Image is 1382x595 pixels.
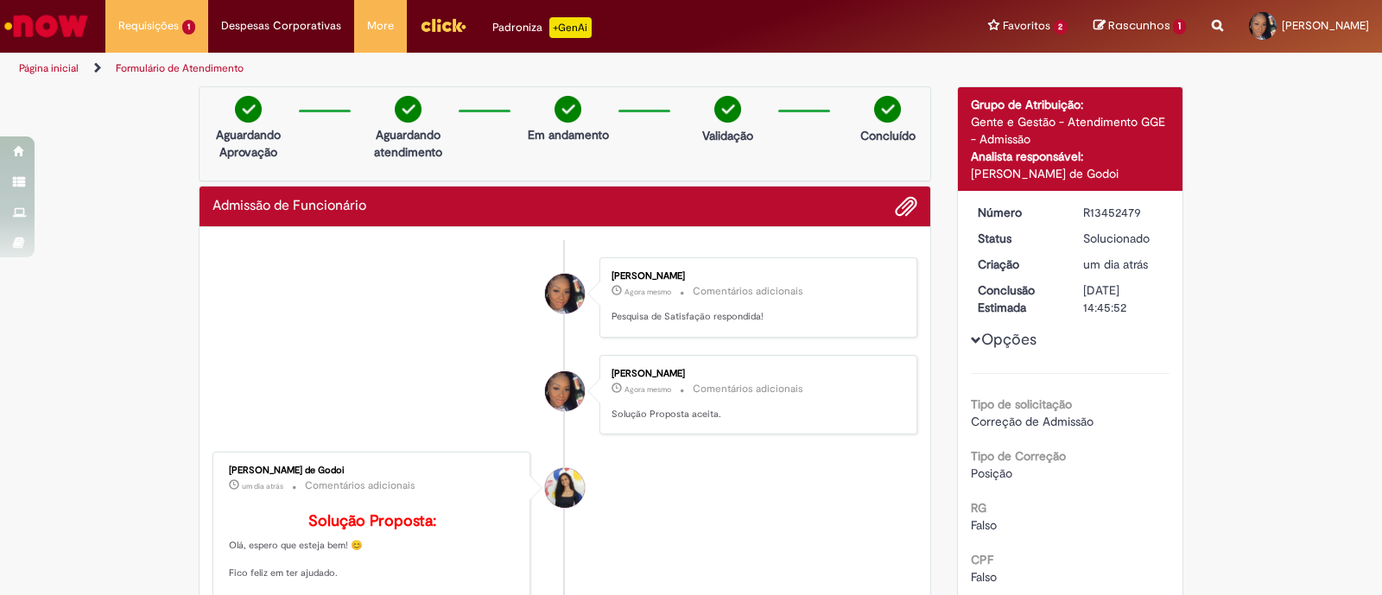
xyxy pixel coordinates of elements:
div: [DATE] 14:45:52 [1083,282,1163,316]
time: 27/08/2025 13:38:44 [1083,256,1148,272]
span: Agora mesmo [624,287,671,297]
span: Falso [971,569,997,585]
span: More [367,17,394,35]
dt: Número [965,204,1071,221]
b: Solução Proposta: [308,511,436,531]
div: Gente e Gestão - Atendimento GGE - Admissão [971,113,1170,148]
span: Despesas Corporativas [221,17,341,35]
a: Formulário de Atendimento [116,61,244,75]
div: [PERSON_NAME] de Godoi [229,465,517,476]
div: 27/08/2025 13:38:44 [1083,256,1163,273]
img: check-circle-green.png [235,96,262,123]
span: Posição [971,465,1012,481]
button: Adicionar anexos [895,195,917,218]
div: Gabriela Silva Bica [545,274,585,313]
span: Requisições [118,17,179,35]
span: um dia atrás [242,481,283,491]
b: Tipo de Correção [971,448,1066,464]
p: Pesquisa de Satisfação respondida! [612,310,899,324]
div: R13452479 [1083,204,1163,221]
small: Comentários adicionais [693,284,803,299]
b: RG [971,500,986,516]
img: check-circle-green.png [874,96,901,123]
div: [PERSON_NAME] [612,271,899,282]
img: ServiceNow [2,9,91,43]
dt: Conclusão Estimada [965,282,1071,316]
span: Correção de Admissão [971,414,1094,429]
div: Analista responsável: [971,148,1170,165]
small: Comentários adicionais [693,382,803,396]
span: [PERSON_NAME] [1282,18,1369,33]
time: 27/08/2025 16:03:14 [242,481,283,491]
div: Gabriela Silva Bica [545,371,585,411]
p: Concluído [860,127,916,144]
span: 1 [182,20,195,35]
b: CPF [971,552,993,567]
h2: Admissão de Funcionário Histórico de tíquete [212,199,366,214]
div: Padroniza [492,17,592,38]
p: Solução Proposta aceita. [612,408,899,421]
ul: Trilhas de página [13,53,909,85]
img: check-circle-green.png [714,96,741,123]
p: Em andamento [528,126,609,143]
span: 1 [1173,19,1186,35]
a: Página inicial [19,61,79,75]
time: 28/08/2025 17:10:09 [624,287,671,297]
div: Ana Santos de Godoi [545,468,585,508]
p: Aguardando atendimento [366,126,450,161]
span: Falso [971,517,997,533]
small: Comentários adicionais [305,478,415,493]
div: Solucionado [1083,230,1163,247]
b: Tipo de solicitação [971,396,1072,412]
span: Agora mesmo [624,384,671,395]
span: Rascunhos [1108,17,1170,34]
span: um dia atrás [1083,256,1148,272]
div: Grupo de Atribuição: [971,96,1170,113]
dt: Criação [965,256,1071,273]
a: Rascunhos [1094,18,1186,35]
div: [PERSON_NAME] de Godoi [971,165,1170,182]
img: check-circle-green.png [395,96,422,123]
p: +GenAi [549,17,592,38]
img: check-circle-green.png [555,96,581,123]
p: Aguardando Aprovação [206,126,290,161]
span: Favoritos [1003,17,1050,35]
img: click_logo_yellow_360x200.png [420,12,466,38]
div: [PERSON_NAME] [612,369,899,379]
p: Validação [702,127,753,144]
time: 28/08/2025 17:09:52 [624,384,671,395]
dt: Status [965,230,1071,247]
span: 2 [1054,20,1068,35]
